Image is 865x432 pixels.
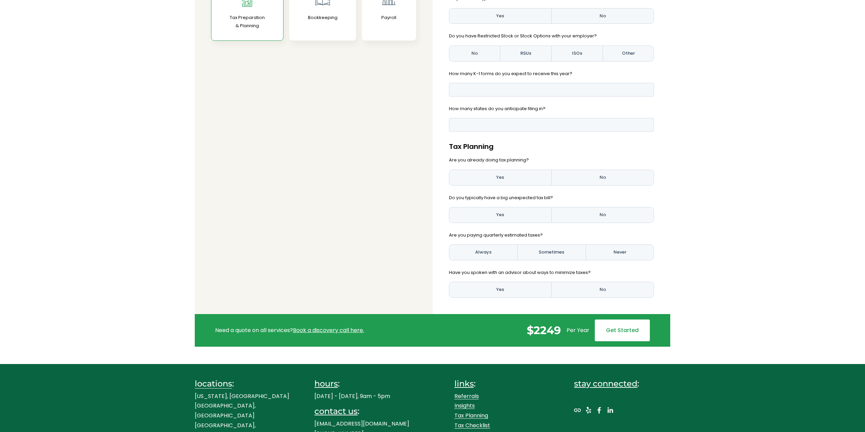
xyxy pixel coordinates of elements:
[449,8,552,24] label: Yes
[454,401,475,411] a: Insights
[449,46,500,62] label: No
[289,14,356,21] p: Bookkeeping
[449,105,654,113] p: How many states do you anticipate filing in?
[211,14,283,30] p: Tax Preparation & Planning
[195,379,291,389] h4: :
[574,379,637,388] span: stay connected
[517,244,586,260] label: Sometimes
[449,269,654,276] p: Have you spoken with an advisor about ways to minimize taxes?
[500,46,551,62] label: RSUs
[596,407,603,414] a: Facebook
[527,324,534,337] h2: $
[362,14,416,21] p: Payroll
[534,324,561,337] span: 2249
[449,282,552,298] label: Yes
[314,406,358,416] span: contact us
[449,32,654,40] p: Do you have Restricted Stock or Stock Options with your employer?
[449,156,654,164] p: Are you already doing tax planning?
[454,392,479,401] a: Referrals
[449,83,654,97] div: Basic example
[314,379,411,389] h4: :
[449,140,654,153] h5: Tax Planning
[314,379,338,388] span: hours
[574,407,581,414] a: URL
[314,392,411,401] p: [DATE] - [DATE], 9am - 5pm
[449,194,654,202] p: Do you typically have a big unexpected tax bill?
[449,244,517,260] label: Always
[603,46,654,62] label: Other
[585,407,592,414] a: Yelp
[595,319,650,341] a: Get Started
[454,421,490,431] a: Tax Checklist
[454,411,488,421] a: Tax Planning
[607,407,613,414] a: LinkedIn
[314,407,411,416] h4: :
[449,118,654,132] div: Basic example
[293,326,364,334] a: Book a discovery call here.
[551,170,654,186] label: No
[551,8,654,24] label: No
[551,282,654,298] label: No
[454,379,551,389] h4: :
[551,46,603,62] label: ISOs
[449,170,552,186] label: Yes
[449,70,654,77] p: How many K-1 forms do you expect to receive this year?
[454,379,474,388] span: links
[551,207,654,223] label: No
[574,379,670,389] h4: :
[449,207,552,223] label: Yes
[195,379,232,389] a: locations
[561,326,595,335] p: Per Year
[199,326,429,335] div: Need a quote on all services?
[449,231,654,239] p: Are you paying quarterly estimated taxes?
[586,244,654,260] label: Never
